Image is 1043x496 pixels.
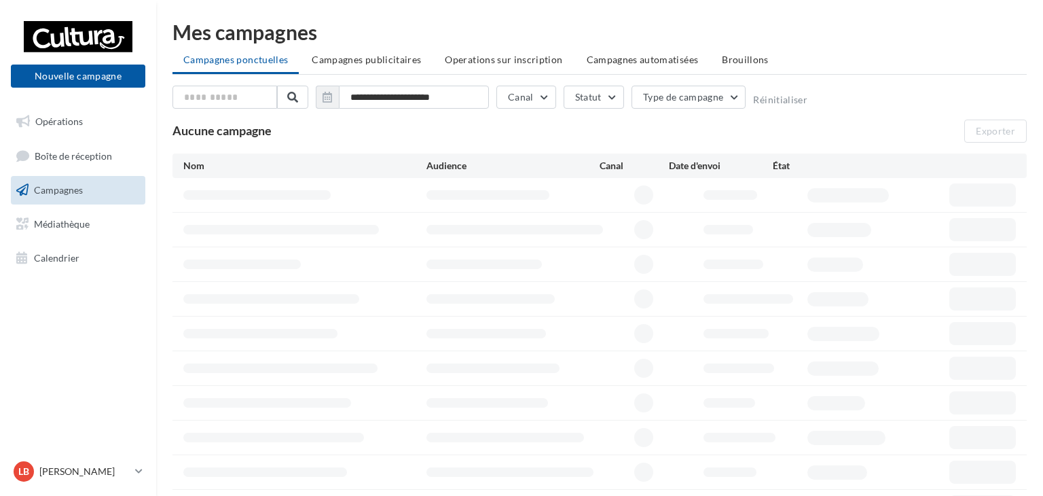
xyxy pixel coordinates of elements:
[564,86,624,109] button: Statut
[669,159,773,173] div: Date d'envoi
[8,176,148,205] a: Campagnes
[632,86,746,109] button: Type de campagne
[8,107,148,136] a: Opérations
[11,459,145,484] a: LB [PERSON_NAME]
[773,159,877,173] div: État
[753,94,807,105] button: Réinitialiser
[34,184,83,196] span: Campagnes
[426,159,600,173] div: Audience
[183,159,426,173] div: Nom
[587,54,699,65] span: Campagnes automatisées
[172,22,1027,42] div: Mes campagnes
[8,141,148,171] a: Boîte de réception
[722,54,769,65] span: Brouillons
[11,65,145,88] button: Nouvelle campagne
[18,465,29,478] span: LB
[35,149,112,161] span: Boîte de réception
[312,54,421,65] span: Campagnes publicitaires
[34,251,79,263] span: Calendrier
[600,159,669,173] div: Canal
[34,218,90,230] span: Médiathèque
[35,116,83,127] span: Opérations
[39,465,130,478] p: [PERSON_NAME]
[8,210,148,238] a: Médiathèque
[172,123,272,138] span: Aucune campagne
[445,54,562,65] span: Operations sur inscription
[496,86,556,109] button: Canal
[8,244,148,272] a: Calendrier
[964,120,1027,143] button: Exporter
